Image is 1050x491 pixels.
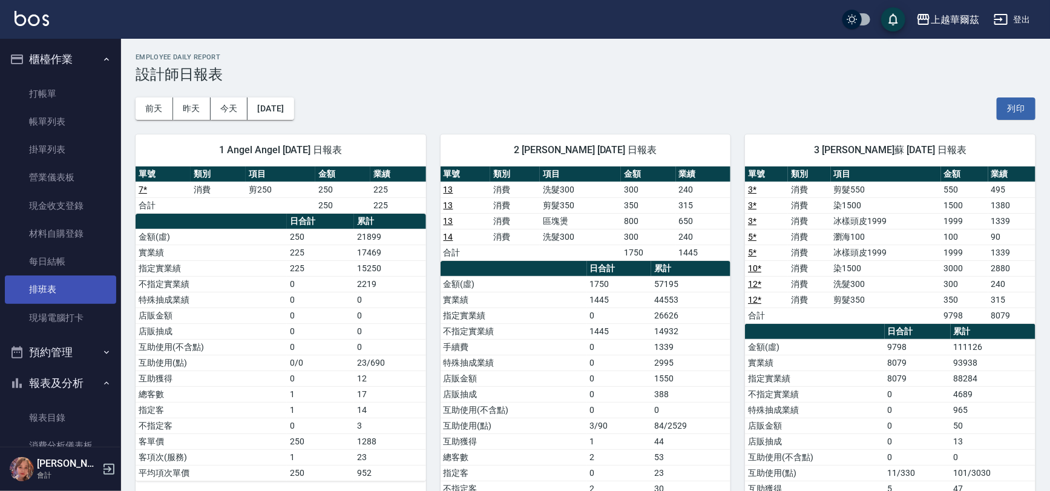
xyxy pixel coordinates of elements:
[988,229,1035,245] td: 90
[150,144,412,156] span: 1 Angel Angel [DATE] 日報表
[354,323,426,339] td: 0
[15,11,49,26] img: Logo
[287,245,353,260] td: 225
[885,339,951,355] td: 9798
[354,449,426,465] td: 23
[941,213,988,229] td: 1999
[988,276,1035,292] td: 240
[444,232,453,242] a: 14
[788,245,831,260] td: 消費
[287,433,353,449] td: 250
[587,339,652,355] td: 0
[941,245,988,260] td: 1999
[831,260,941,276] td: 染1500
[540,229,621,245] td: 洗髮300
[651,339,730,355] td: 1339
[651,355,730,371] td: 2995
[246,182,315,197] td: 剪250
[136,465,287,481] td: 平均項次單價
[831,292,941,308] td: 剪髮350
[676,229,731,245] td: 240
[831,213,941,229] td: 冰樣頭皮1999
[587,449,652,465] td: 2
[788,292,831,308] td: 消費
[676,182,731,197] td: 240
[5,80,116,108] a: 打帳單
[5,367,116,399] button: 報表及分析
[136,229,287,245] td: 金額(虛)
[354,402,426,418] td: 14
[136,355,287,371] td: 互助使用(點)
[587,308,652,323] td: 0
[951,433,1035,449] td: 13
[354,465,426,481] td: 952
[315,166,370,182] th: 金額
[287,371,353,386] td: 0
[885,465,951,481] td: 11/330
[651,433,730,449] td: 44
[951,386,1035,402] td: 4689
[191,182,246,197] td: 消費
[831,229,941,245] td: 瀏海100
[788,229,831,245] td: 消費
[951,355,1035,371] td: 93938
[248,97,294,120] button: [DATE]
[788,276,831,292] td: 消費
[287,402,353,418] td: 1
[621,229,676,245] td: 300
[951,402,1035,418] td: 965
[441,308,587,323] td: 指定實業績
[37,470,99,481] p: 會計
[831,182,941,197] td: 剪髮550
[951,418,1035,433] td: 50
[651,371,730,386] td: 1550
[540,166,621,182] th: 項目
[651,261,730,277] th: 累計
[885,386,951,402] td: 0
[587,276,652,292] td: 1750
[354,292,426,308] td: 0
[831,197,941,213] td: 染1500
[490,166,540,182] th: 類別
[587,371,652,386] td: 0
[455,144,717,156] span: 2 [PERSON_NAME] [DATE] 日報表
[136,53,1035,61] h2: Employee Daily Report
[587,418,652,433] td: 3/90
[997,97,1035,120] button: 列印
[651,323,730,339] td: 14932
[885,324,951,340] th: 日合計
[136,97,173,120] button: 前天
[651,465,730,481] td: 23
[881,7,905,31] button: save
[885,402,951,418] td: 0
[745,465,884,481] td: 互助使用(點)
[989,8,1035,31] button: 登出
[885,433,951,449] td: 0
[651,386,730,402] td: 388
[621,213,676,229] td: 800
[287,355,353,371] td: 0/0
[651,418,730,433] td: 84/2529
[287,465,353,481] td: 250
[988,245,1035,260] td: 1339
[5,44,116,75] button: 櫃檯作業
[941,276,988,292] td: 300
[5,108,116,136] a: 帳單列表
[136,308,287,323] td: 店販金額
[136,214,426,481] table: a dense table
[676,197,731,213] td: 315
[951,465,1035,481] td: 101/3030
[911,7,984,32] button: 上越華爾茲
[136,323,287,339] td: 店販抽成
[788,197,831,213] td: 消費
[587,386,652,402] td: 0
[444,200,453,210] a: 13
[246,166,315,182] th: 項目
[651,402,730,418] td: 0
[441,292,587,308] td: 實業績
[287,260,353,276] td: 225
[540,197,621,213] td: 剪髮350
[988,197,1035,213] td: 1380
[354,418,426,433] td: 3
[287,339,353,355] td: 0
